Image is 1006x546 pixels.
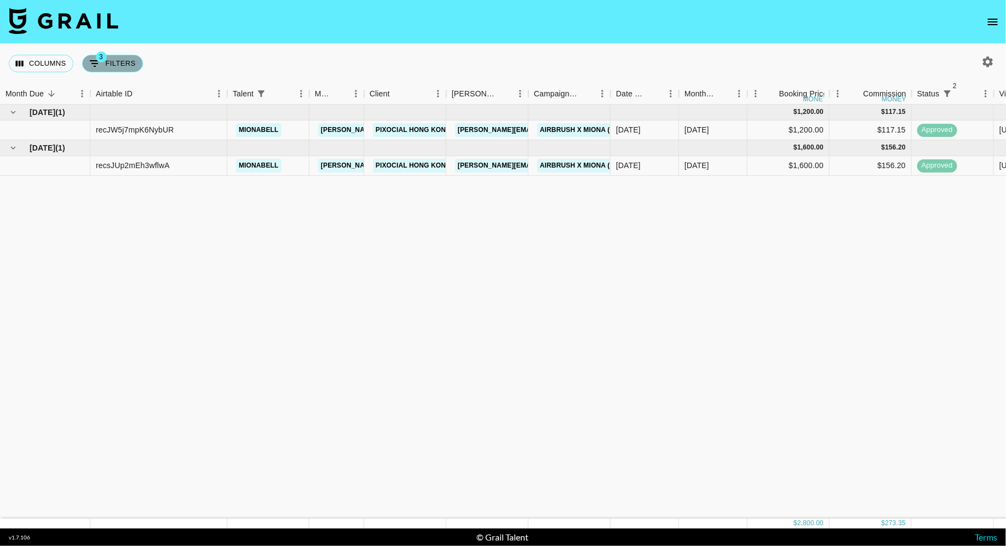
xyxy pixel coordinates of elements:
[917,83,940,105] div: Status
[803,96,828,102] div: money
[950,81,961,91] span: 2
[370,83,390,105] div: Client
[318,159,497,173] a: [PERSON_NAME][EMAIL_ADDRESS][DOMAIN_NAME]
[390,86,405,101] button: Sort
[731,85,748,102] button: Menu
[373,123,482,137] a: Pixocial Hong Kong Limited
[44,86,59,101] button: Sort
[748,85,764,102] button: Menu
[764,86,779,101] button: Sort
[430,85,446,102] button: Menu
[96,160,170,171] div: recsJUp2mEh3wflwA
[940,86,955,101] button: Show filters
[794,519,797,528] div: $
[955,86,970,101] button: Sort
[616,160,641,171] div: 18/08/2025
[455,159,690,173] a: [PERSON_NAME][EMAIL_ADDRESS][PERSON_NAME][DOMAIN_NAME]
[579,86,594,101] button: Sort
[315,83,332,105] div: Manager
[373,159,482,173] a: Pixocial Hong Kong Limited
[794,107,797,117] div: $
[882,519,886,528] div: $
[293,85,309,102] button: Menu
[882,96,906,102] div: money
[794,143,797,152] div: $
[940,86,955,101] div: 2 active filters
[30,107,55,118] span: [DATE]
[332,86,348,101] button: Sort
[917,125,957,135] span: approved
[211,85,227,102] button: Menu
[797,143,824,152] div: 1,600.00
[476,532,528,543] div: © Grail Talent
[616,124,641,135] div: 09/09/2025
[455,123,690,137] a: [PERSON_NAME][EMAIL_ADDRESS][PERSON_NAME][DOMAIN_NAME]
[528,83,611,105] div: Campaign (Type)
[830,120,912,140] div: $117.15
[446,83,528,105] div: Booker
[885,519,906,528] div: 273.35
[133,86,148,101] button: Sort
[233,83,254,105] div: Talent
[912,83,994,105] div: Status
[748,156,830,176] div: $1,600.00
[685,160,709,171] div: Aug '25
[982,11,1004,33] button: open drawer
[797,519,824,528] div: 2,800.00
[9,55,73,72] button: Select columns
[848,86,863,101] button: Sort
[318,123,497,137] a: [PERSON_NAME][EMAIL_ADDRESS][DOMAIN_NAME]
[30,142,55,153] span: [DATE]
[254,86,269,101] button: Show filters
[236,123,281,137] a: mionabell
[348,85,364,102] button: Menu
[534,83,579,105] div: Campaign (Type)
[748,120,830,140] div: $1,200.00
[830,156,912,176] div: $156.20
[82,55,143,72] button: Show filters
[663,85,679,102] button: Menu
[647,86,663,101] button: Sort
[679,83,748,105] div: Month Due
[882,143,886,152] div: $
[616,83,647,105] div: Date Created
[90,83,227,105] div: Airtable ID
[9,8,118,34] img: Grail Talent
[55,142,65,153] span: ( 1 )
[863,83,906,105] div: Commission
[452,83,497,105] div: [PERSON_NAME]
[975,532,997,542] a: Terms
[885,107,906,117] div: 117.15
[96,83,133,105] div: Airtable ID
[9,534,30,541] div: v 1.7.106
[254,86,269,101] div: 1 active filter
[55,107,65,118] span: ( 1 )
[797,107,824,117] div: 1,200.00
[364,83,446,105] div: Client
[5,140,21,156] button: hide children
[685,124,709,135] div: Sep '25
[594,85,611,102] button: Menu
[685,83,716,105] div: Month Due
[309,83,364,105] div: Manager
[236,159,281,173] a: mionabell
[96,51,107,62] span: 3
[74,85,90,102] button: Menu
[537,159,638,173] a: AirBrush x Miona (IG + TT)
[5,83,44,105] div: Month Due
[978,85,994,102] button: Menu
[227,83,309,105] div: Talent
[716,86,731,101] button: Sort
[611,83,679,105] div: Date Created
[512,85,528,102] button: Menu
[269,86,284,101] button: Sort
[917,160,957,171] span: approved
[5,105,21,120] button: hide children
[497,86,512,101] button: Sort
[96,124,174,135] div: recJW5j7mpK6NybUR
[885,143,906,152] div: 156.20
[830,85,846,102] button: Menu
[537,123,622,137] a: AirBrush x Miona (IG)
[882,107,886,117] div: $
[779,83,827,105] div: Booking Price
